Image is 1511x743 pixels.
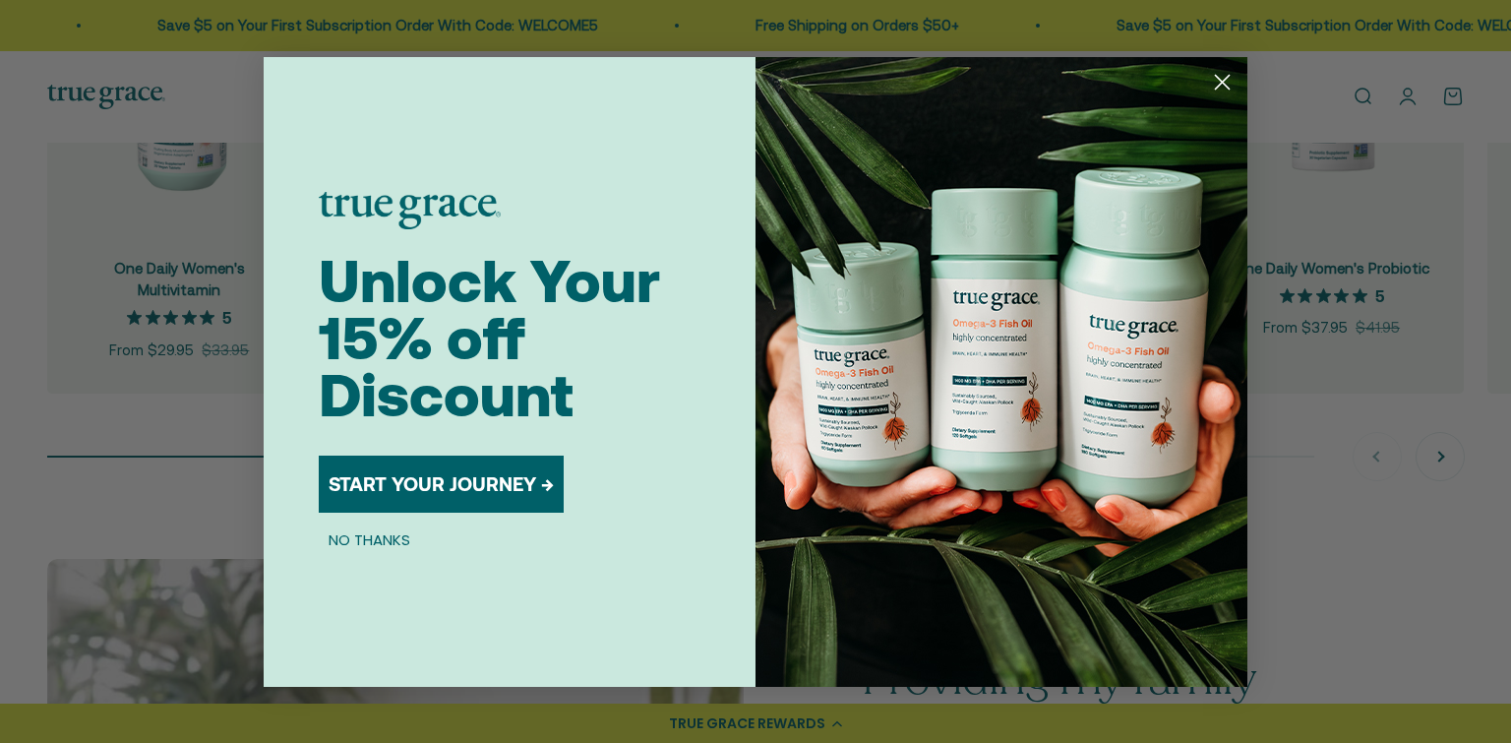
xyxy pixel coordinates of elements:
button: START YOUR JOURNEY → [319,456,564,513]
img: 098727d5-50f8-4f9b-9554-844bb8da1403.jpeg [755,57,1247,687]
button: NO THANKS [319,528,420,552]
span: Unlock Your 15% off Discount [319,247,660,429]
button: Close dialog [1205,65,1239,99]
img: logo placeholder [319,192,501,229]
